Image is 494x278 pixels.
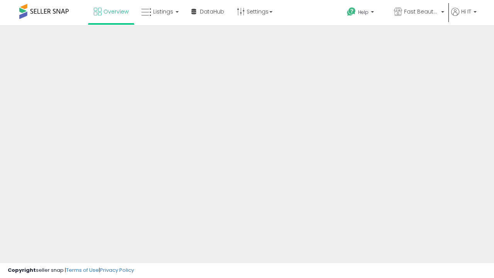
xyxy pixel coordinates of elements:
[461,8,471,15] span: Hi IT
[103,8,129,15] span: Overview
[8,266,36,274] strong: Copyright
[100,266,134,274] a: Privacy Policy
[8,267,134,274] div: seller snap | |
[200,8,224,15] span: DataHub
[341,1,387,25] a: Help
[358,9,369,15] span: Help
[451,8,477,25] a: Hi IT
[153,8,173,15] span: Listings
[404,8,439,15] span: Fast Beauty ([GEOGRAPHIC_DATA])
[66,266,99,274] a: Terms of Use
[347,7,356,17] i: Get Help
